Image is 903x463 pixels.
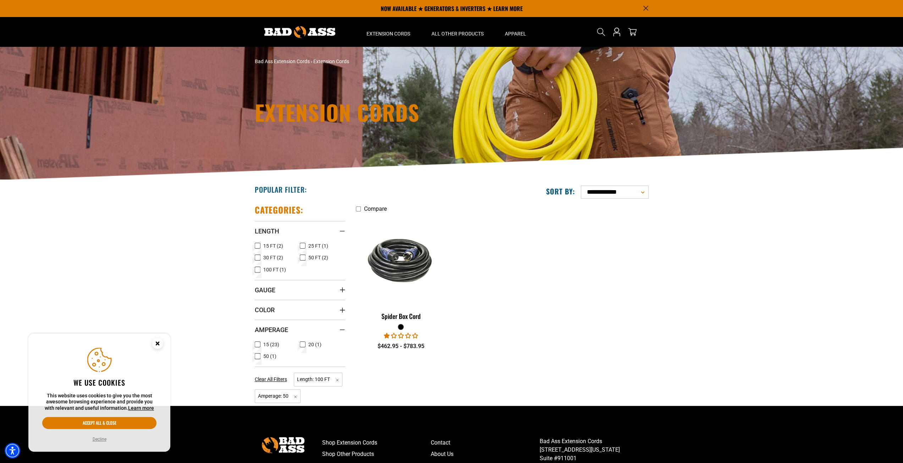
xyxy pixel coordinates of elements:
a: black Spider Box Cord [356,216,446,324]
summary: Gauge [255,280,345,300]
a: Open this option [611,17,622,47]
nav: breadcrumbs [255,58,514,65]
span: Clear All Filters [255,376,287,382]
a: cart [627,28,638,36]
span: Amperage: 50 [255,389,301,403]
div: Spider Box Cord [356,313,446,319]
a: Length: 100 FT [294,376,342,382]
a: Amperage: 50 [255,392,301,399]
summary: Color [255,300,345,320]
h2: Categories: [255,204,304,215]
h1: Extension Cords [255,101,514,123]
span: All Other Products [431,31,484,37]
img: Bad Ass Extension Cords [264,26,335,38]
span: Extension Cords [367,31,410,37]
summary: Amperage [255,320,345,340]
img: black [356,233,446,287]
button: Accept all & close [42,417,156,429]
span: 100 FT (1) [263,267,286,272]
span: 25 FT (1) [308,243,328,248]
div: $462.95 - $783.95 [356,342,446,351]
span: Amperage [255,326,288,334]
span: Extension Cords [313,59,349,64]
summary: Apparel [494,17,537,47]
h2: Popular Filter: [255,185,307,194]
summary: All Other Products [421,17,494,47]
summary: Length [255,221,345,241]
span: Color [255,306,275,314]
div: Accessibility Menu [5,443,20,458]
summary: Extension Cords [356,17,421,47]
a: Clear All Filters [255,376,290,383]
h2: We use cookies [42,378,156,387]
a: Contact [431,437,540,448]
span: › [311,59,312,64]
span: Length: 100 FT [294,373,342,386]
span: 30 FT (2) [263,255,283,260]
span: Length [255,227,279,235]
span: Compare [364,205,387,212]
span: Apparel [505,31,526,37]
a: Shop Other Products [322,448,431,460]
span: 1.00 stars [384,332,418,339]
p: This website uses cookies to give you the most awesome browsing experience and provide you with r... [42,393,156,412]
span: 15 (23) [263,342,279,347]
button: Decline [90,436,109,443]
button: Close this option [145,334,170,355]
img: Bad Ass Extension Cords [262,437,304,453]
a: Shop Extension Cords [322,437,431,448]
span: 20 (1) [308,342,321,347]
summary: Search [595,26,607,38]
span: Gauge [255,286,275,294]
span: 50 (1) [263,354,276,359]
a: This website uses cookies to give you the most awesome browsing experience and provide you with r... [128,405,154,411]
a: Bad Ass Extension Cords [255,59,310,64]
span: 15 FT (2) [263,243,283,248]
a: About Us [431,448,540,460]
aside: Cookie Consent [28,334,170,452]
label: Sort by: [546,187,575,196]
span: 50 FT (2) [308,255,328,260]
